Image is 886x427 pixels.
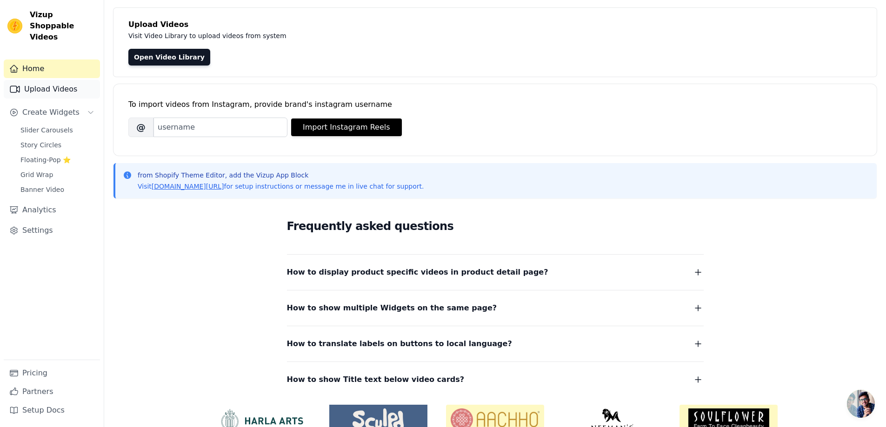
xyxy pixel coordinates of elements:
span: Vizup Shoppable Videos [30,9,96,43]
a: Open Video Library [128,49,210,66]
input: username [153,118,287,137]
a: Partners [4,382,100,401]
span: @ [128,118,153,137]
span: How to display product specific videos in product detail page? [287,266,548,279]
p: Visit for setup instructions or message me in live chat for support. [138,182,424,191]
button: Import Instagram Reels [291,118,402,136]
a: Pricing [4,364,100,382]
div: To import videos from Instagram, provide brand's instagram username [128,99,862,110]
span: How to translate labels on buttons to local language? [287,337,512,350]
p: Visit Video Library to upload videos from system [128,30,545,41]
span: Grid Wrap [20,170,53,179]
button: How to translate labels on buttons to local language? [287,337,704,350]
button: How to display product specific videos in product detail page? [287,266,704,279]
button: How to show Title text below video cards? [287,373,704,386]
span: Story Circles [20,140,61,150]
a: Analytics [4,201,100,219]
a: Floating-Pop ⭐ [15,153,100,166]
a: Grid Wrap [15,168,100,181]
span: Create Widgets [22,107,80,118]
a: Banner Video [15,183,100,196]
h2: Frequently asked questions [287,217,704,236]
a: Home [4,59,100,78]
a: Slider Carousels [15,124,100,137]
span: How to show multiple Widgets on the same page? [287,302,497,315]
p: from Shopify Theme Editor, add the Vizup App Block [138,171,424,180]
button: Create Widgets [4,103,100,122]
a: Settings [4,221,100,240]
img: Vizup [7,19,22,33]
a: Upload Videos [4,80,100,99]
a: Story Circles [15,138,100,151]
span: How to show Title text below video cards? [287,373,465,386]
a: Setup Docs [4,401,100,420]
span: Floating-Pop ⭐ [20,155,71,164]
div: Chat abierto [847,390,875,418]
span: Slider Carousels [20,125,73,135]
a: [DOMAIN_NAME][URL] [152,183,224,190]
h4: Upload Videos [128,19,862,30]
button: How to show multiple Widgets on the same page? [287,302,704,315]
span: Banner Video [20,185,64,194]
